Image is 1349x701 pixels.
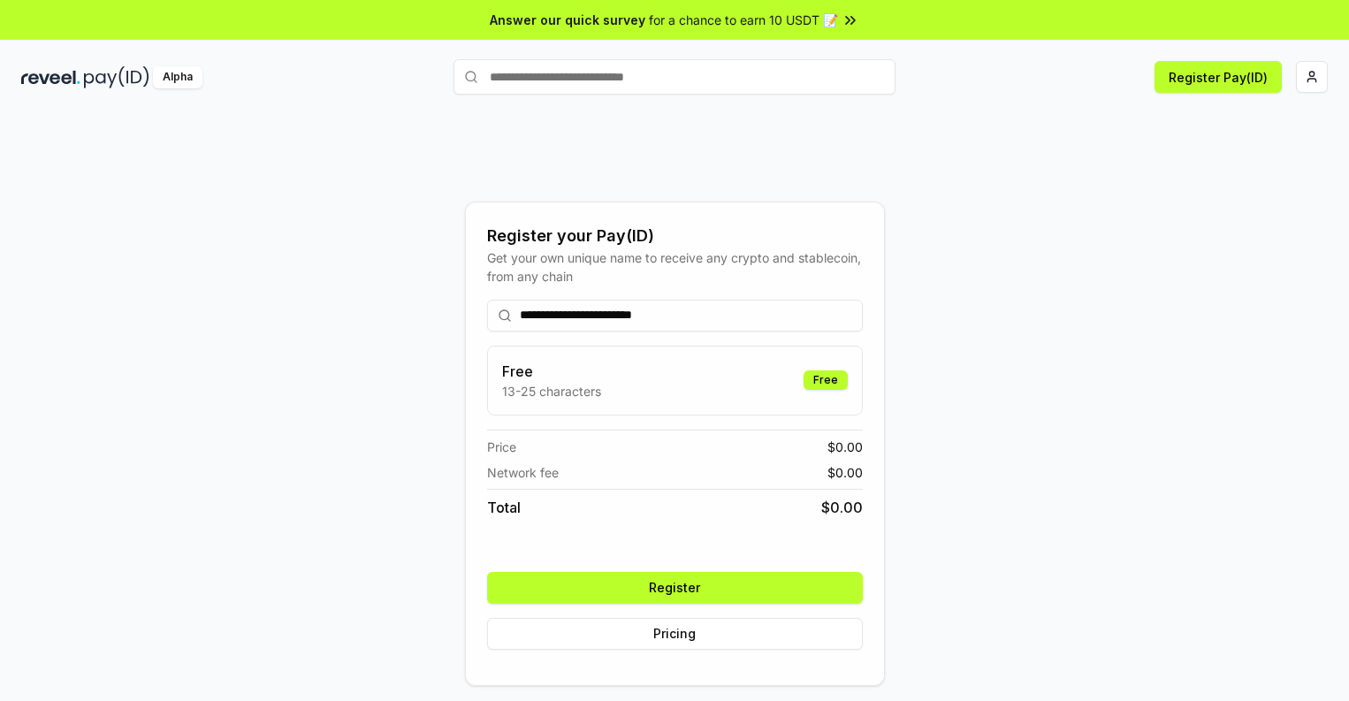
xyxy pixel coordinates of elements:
[827,463,863,482] span: $ 0.00
[153,66,202,88] div: Alpha
[502,382,601,400] p: 13-25 characters
[84,66,149,88] img: pay_id
[487,224,863,248] div: Register your Pay(ID)
[487,438,516,456] span: Price
[502,361,601,382] h3: Free
[827,438,863,456] span: $ 0.00
[821,497,863,518] span: $ 0.00
[21,66,80,88] img: reveel_dark
[487,572,863,604] button: Register
[649,11,838,29] span: for a chance to earn 10 USDT 📝
[487,618,863,650] button: Pricing
[487,463,559,482] span: Network fee
[1155,61,1282,93] button: Register Pay(ID)
[487,248,863,286] div: Get your own unique name to receive any crypto and stablecoin, from any chain
[487,497,521,518] span: Total
[804,370,848,390] div: Free
[490,11,645,29] span: Answer our quick survey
